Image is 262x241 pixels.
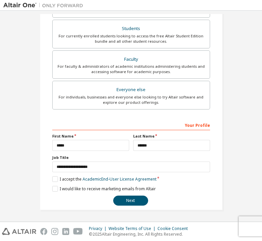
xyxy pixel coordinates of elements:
[83,176,156,182] a: Academic End-User License Agreement
[52,134,129,139] label: First Name
[57,85,206,94] div: Everyone else
[89,226,109,231] div: Privacy
[109,226,157,231] div: Website Terms of Use
[157,226,192,231] div: Cookie Consent
[52,155,210,160] label: Job Title
[40,228,47,235] img: facebook.svg
[52,186,156,192] label: I would like to receive marketing emails from Altair
[57,94,206,105] div: For individuals, businesses and everyone else looking to try Altair software and explore our prod...
[73,228,83,235] img: youtube.svg
[2,228,36,235] img: altair_logo.svg
[133,134,210,139] label: Last Name
[89,231,192,237] p: © 2025 Altair Engineering, Inc. All Rights Reserved.
[113,196,148,206] button: Next
[57,55,206,64] div: Faculty
[3,2,87,9] img: Altair One
[57,64,206,74] div: For faculty & administrators of academic institutions administering students and accessing softwa...
[62,228,69,235] img: linkedin.svg
[52,176,156,182] label: I accept the
[52,119,210,130] div: Your Profile
[57,24,206,33] div: Students
[51,228,58,235] img: instagram.svg
[57,33,206,44] div: For currently enrolled students looking to access the free Altair Student Edition bundle and all ...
